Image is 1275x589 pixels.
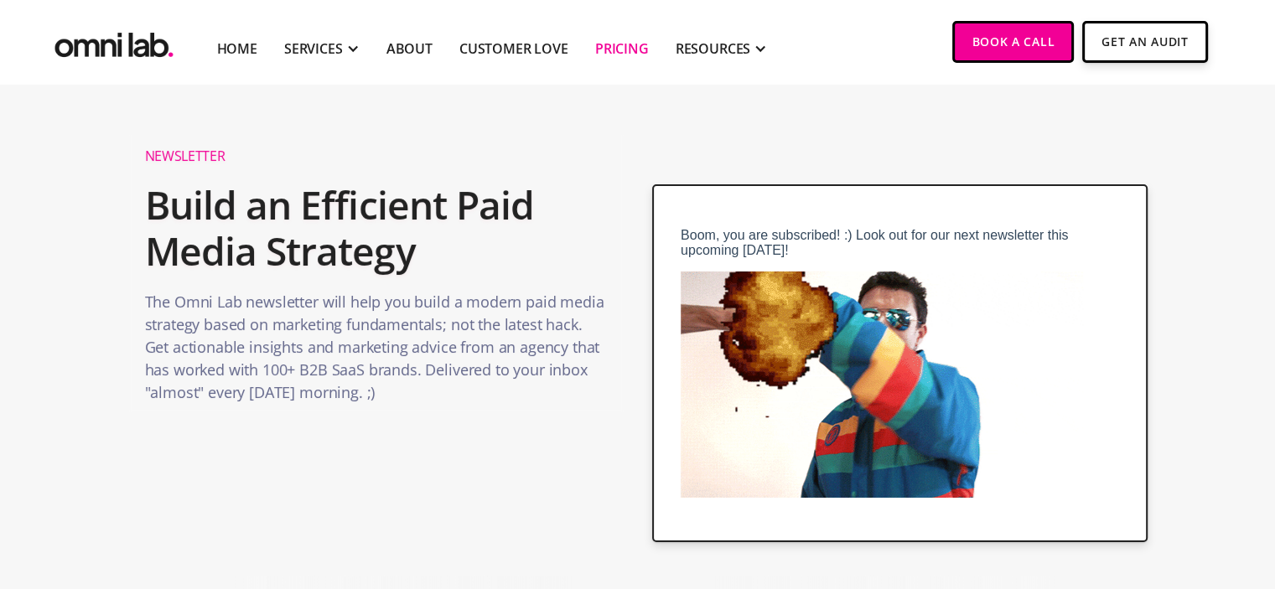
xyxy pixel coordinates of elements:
a: About [386,39,433,59]
a: Get An Audit [1082,21,1207,63]
a: Pricing [595,39,649,59]
a: Customer Love [459,39,568,59]
iframe: Form 0 [681,228,1119,499]
img: Omni Lab: B2B SaaS Demand Generation Agency [51,21,177,62]
a: Home [217,39,257,59]
a: Book a Call [952,21,1074,63]
a: home [51,21,177,62]
p: The Omni Lab newsletter will help you build a modern paid media strategy based on marketing funda... [145,291,607,412]
h1: Newsletter [145,147,607,165]
div: RESOURCES [676,39,751,59]
div: SERVICES [284,39,343,59]
h2: Build an Efficient Paid Media Strategy [145,173,607,282]
iframe: Chat Widget [974,395,1275,589]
